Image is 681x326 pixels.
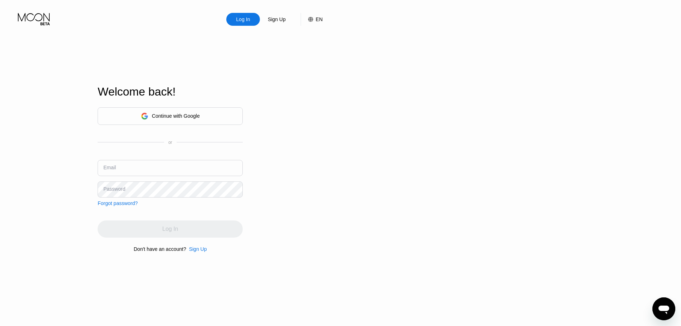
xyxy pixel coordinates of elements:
div: EN [316,16,322,22]
div: Forgot password? [98,200,138,206]
div: Log In [226,13,260,26]
div: Sign Up [267,16,286,23]
div: Password [103,186,125,192]
div: Sign Up [189,246,207,252]
div: Sign Up [186,246,207,252]
iframe: Button to launch messaging window [652,297,675,320]
div: Don't have an account? [134,246,186,252]
div: Sign Up [260,13,293,26]
div: Log In [236,16,251,23]
div: EN [301,13,322,26]
div: Email [103,165,116,170]
div: Welcome back! [98,85,243,98]
div: Continue with Google [152,113,200,119]
div: or [168,140,172,145]
div: Continue with Google [98,107,243,125]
